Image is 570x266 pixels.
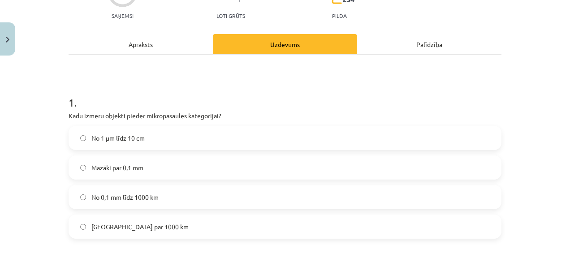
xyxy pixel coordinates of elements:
span: Mazāki par 0,1 mm [91,163,143,172]
img: icon-close-lesson-0947bae3869378f0d4975bcd49f059093ad1ed9edebbc8119c70593378902aed.svg [6,37,9,43]
p: pilda [332,13,346,19]
div: Uzdevums [213,34,357,54]
p: Kādu izmēru objekti pieder mikropasaules kategorijai? [69,111,501,120]
input: No 0,1 mm līdz 1000 km [80,194,86,200]
input: Mazāki par 0,1 mm [80,165,86,171]
div: Palīdzība [357,34,501,54]
span: No 1 μm līdz 10 cm [91,133,145,143]
div: Apraksts [69,34,213,54]
p: Saņemsi [108,13,137,19]
p: Ļoti grūts [216,13,245,19]
span: No 0,1 mm līdz 1000 km [91,193,159,202]
input: [GEOGRAPHIC_DATA] par 1000 km [80,224,86,230]
span: [GEOGRAPHIC_DATA] par 1000 km [91,222,189,232]
h1: 1 . [69,81,501,108]
input: No 1 μm līdz 10 cm [80,135,86,141]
